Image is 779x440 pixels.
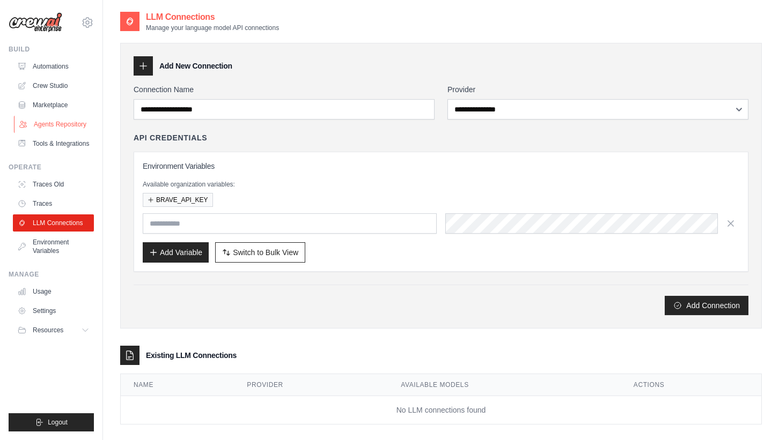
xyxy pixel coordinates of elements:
a: Agents Repository [14,116,95,133]
button: Switch to Bulk View [215,242,305,263]
p: Manage your language model API connections [146,24,279,32]
div: Build [9,45,94,54]
button: BRAVE_API_KEY [143,193,213,207]
img: Logo [9,12,62,33]
h3: Environment Variables [143,161,739,171]
div: Operate [9,163,94,171]
label: Provider [447,84,748,95]
a: Traces [13,195,94,212]
a: LLM Connections [13,214,94,232]
a: Usage [13,283,94,300]
a: Environment Variables [13,234,94,259]
th: Available Models [388,374,621,396]
button: Add Variable [143,242,209,263]
a: Marketplace [13,96,94,114]
a: Automations [13,58,94,75]
a: Tools & Integrations [13,135,94,152]
span: Switch to Bulk View [233,247,298,258]
th: Provider [234,374,388,396]
label: Connection Name [134,84,435,95]
div: Manage [9,270,94,279]
h3: Add New Connection [159,61,232,71]
h3: Existing LLM Connections [146,350,237,361]
th: Name [121,374,234,396]
span: Resources [33,326,63,334]
a: Settings [13,302,94,319]
a: Crew Studio [13,77,94,94]
button: Add Connection [665,296,748,315]
span: Logout [48,418,68,427]
h4: API Credentials [134,132,207,143]
td: No LLM connections found [121,396,761,424]
th: Actions [621,374,761,396]
h2: LLM Connections [146,11,279,24]
button: Logout [9,413,94,431]
p: Available organization variables: [143,180,739,189]
button: Resources [13,322,94,339]
a: Traces Old [13,176,94,193]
